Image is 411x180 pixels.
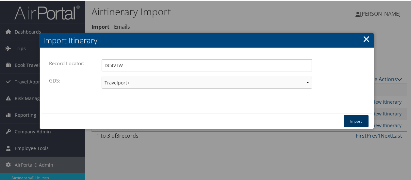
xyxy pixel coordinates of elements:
[49,56,88,69] label: Record Locator:
[40,33,374,47] h2: Import Itinerary
[102,59,312,71] input: Enter the Record Locator
[49,74,63,86] label: GDS:
[344,114,369,127] button: Import
[363,32,370,45] a: ×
